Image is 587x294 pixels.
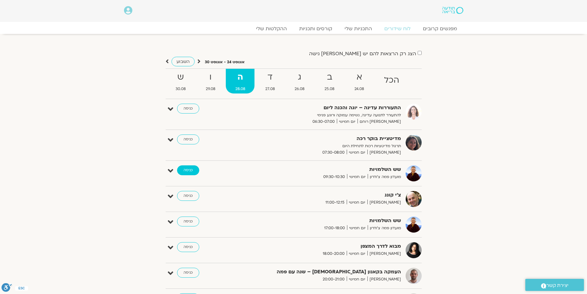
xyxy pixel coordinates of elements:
a: כניסה [177,104,199,114]
a: קורסים ותכניות [293,26,338,32]
span: השבוע [176,59,190,64]
a: ה28.08 [226,69,254,93]
strong: ש [166,70,195,84]
a: כניסה [177,242,199,252]
a: מפגשים קרובים [417,26,463,32]
strong: הכל [375,73,409,87]
span: [PERSON_NAME] [367,276,401,283]
span: מועדון פמה צ'ודרון [368,174,401,180]
span: יום חמישי [347,149,367,156]
strong: העמקה בקאנון [DEMOGRAPHIC_DATA] – שנה עם פמה [250,268,401,276]
span: [PERSON_NAME] רוחם [358,118,401,125]
span: 09:30-10:30 [321,174,347,180]
strong: ו [196,70,225,84]
strong: ד [256,70,284,84]
span: יום חמישי [347,251,367,257]
a: ג26.08 [285,69,314,93]
a: ש30.08 [166,69,195,93]
span: 06:30-07:00 [310,118,337,125]
span: [PERSON_NAME] [367,149,401,156]
span: [PERSON_NAME] [367,199,401,206]
a: הכל [375,69,409,93]
span: יום חמישי [347,199,367,206]
span: 11:00-12:15 [323,199,347,206]
span: 25.08 [315,86,344,92]
span: 30.08 [166,86,195,92]
span: יום חמישי [337,118,358,125]
a: ב25.08 [315,69,344,93]
span: 20:00-21:00 [320,276,347,283]
a: ו29.08 [196,69,225,93]
a: כניסה [177,268,199,278]
span: 27.08 [256,86,284,92]
span: [PERSON_NAME] [367,251,401,257]
span: 07:30-08:00 [320,149,347,156]
strong: שש השלמויות [250,217,401,225]
a: לוח שידורים [378,26,417,32]
strong: א [345,70,374,84]
span: 29.08 [196,86,225,92]
strong: מדיטציית בוקר רכה [250,135,401,143]
span: יום חמישי [347,276,367,283]
span: מועדון פמה צ'ודרון [368,225,401,231]
a: כניסה [177,165,199,175]
span: יום חמישי [347,225,368,231]
strong: ה [226,70,254,84]
strong: התעוררות עדינה – יוגה והכנה ליום [250,104,401,112]
a: ההקלטות שלי [250,26,293,32]
a: יצירת קשר [525,279,584,291]
strong: מבוא לדרך המצפן [250,242,401,251]
a: א24.08 [345,69,374,93]
span: 26.08 [285,86,314,92]
p: אוגוסט 24 - אוגוסט 30 [205,59,245,65]
span: יצירת קשר [546,281,568,290]
strong: שש השלמויות [250,165,401,174]
span: 18:00-20:00 [320,251,347,257]
strong: צ'י קונג [250,191,401,199]
p: להתעורר לתנועה עדינה, נשימה עמוקה ורוגע פנימי [250,112,401,118]
strong: ג [285,70,314,84]
a: ד27.08 [256,69,284,93]
a: התכניות שלי [338,26,378,32]
a: השבוע [172,57,195,66]
label: הצג רק הרצאות להם יש [PERSON_NAME] גישה [309,51,416,56]
span: 28.08 [226,86,254,92]
a: כניסה [177,135,199,144]
nav: Menu [124,26,463,32]
strong: ב [315,70,344,84]
a: כניסה [177,191,199,201]
p: תרגול מדיטציות רכות לתחילת היום [250,143,401,149]
span: 24.08 [345,86,374,92]
a: כניסה [177,217,199,226]
span: יום חמישי [347,174,368,180]
span: 17:00-18:00 [322,225,347,231]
